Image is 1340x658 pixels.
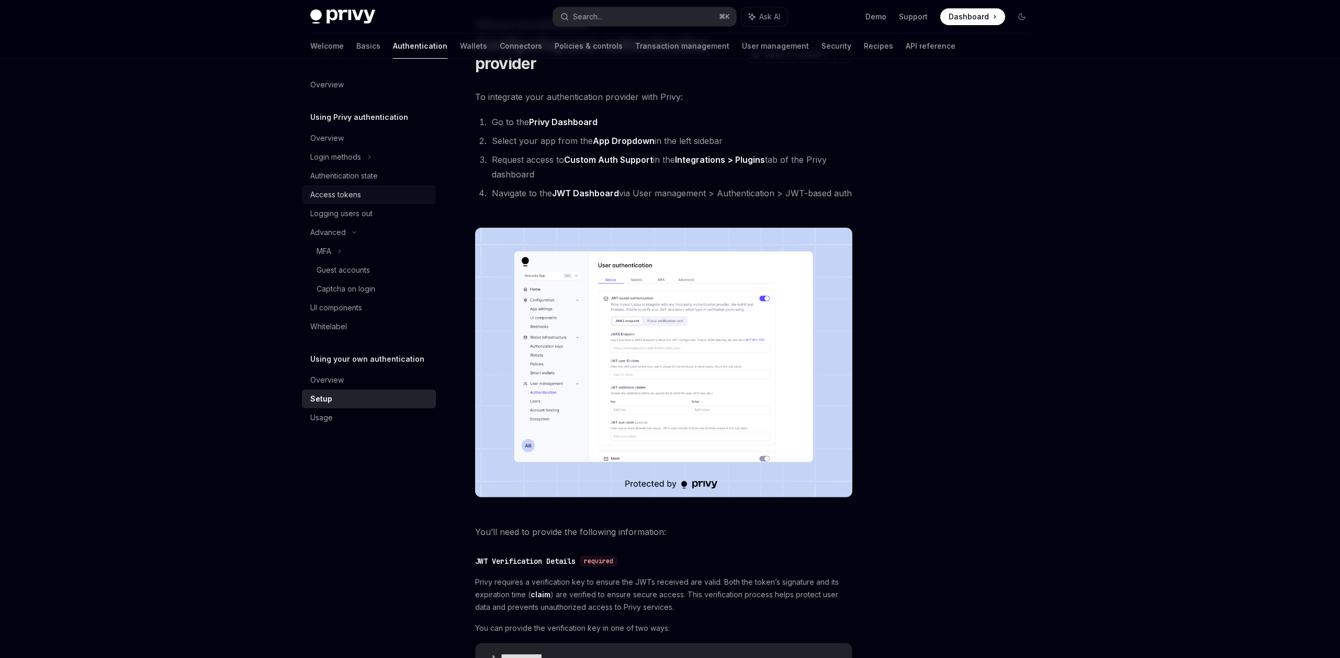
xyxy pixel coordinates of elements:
div: UI components [310,302,362,314]
div: Captcha on login [317,283,375,295]
div: Login methods [310,151,361,163]
span: You can provide the verification key in one of two ways: [475,622,852,634]
h5: Using Privy authentication [310,111,408,124]
a: Logging users out [302,204,436,223]
div: Authentication state [310,170,378,182]
a: Basics [356,34,380,59]
button: Ask AI [741,7,787,26]
div: Access tokens [310,188,361,201]
li: Select your app from the in the left sidebar [489,133,852,148]
a: Authentication [393,34,447,59]
a: Usage [302,408,436,427]
a: Guest accounts [302,261,436,280]
a: Overview [302,371,436,389]
a: Access tokens [302,185,436,204]
a: Whitelabel [302,317,436,336]
a: Wallets [460,34,487,59]
a: claim [531,590,550,599]
li: Navigate to the via User management > Authentication > JWT-based auth [489,186,852,200]
span: Dashboard [949,12,989,22]
li: Request access to in the tab of the Privy dashboard [489,152,852,182]
a: Dashboard [940,8,1005,25]
div: Advanced [310,226,346,239]
a: Support [899,12,928,22]
a: Connectors [500,34,542,59]
a: Policies & controls [555,34,623,59]
div: Overview [310,79,344,91]
span: To integrate your authentication provider with Privy: [475,90,852,104]
div: Whitelabel [310,320,347,333]
a: Privy Dashboard [529,117,598,128]
a: Integrations > Plugins [675,154,765,165]
div: Setup [310,393,332,405]
a: Recipes [864,34,893,59]
strong: Privy Dashboard [529,117,598,127]
a: Authentication state [302,166,436,185]
img: JWT-based auth [475,228,852,497]
img: dark logo [310,9,375,24]
span: Privy requires a verification key to ensure the JWTs received are valid. Both the token’s signatu... [475,576,852,614]
div: Overview [310,374,344,386]
a: Security [821,34,851,59]
div: Overview [310,132,344,144]
a: Welcome [310,34,344,59]
span: You’ll need to provide the following information: [475,525,852,539]
a: Demo [865,12,886,22]
div: MFA [317,245,331,258]
div: Search... [573,10,602,23]
a: Captcha on login [302,280,436,298]
div: Logging users out [310,207,373,220]
h5: Using your own authentication [310,353,424,365]
a: Overview [302,129,436,148]
li: Go to the [489,115,852,129]
strong: App Dropdown [593,136,655,146]
div: required [580,556,617,566]
span: ⌘ K [719,13,730,21]
a: Transaction management [635,34,729,59]
span: Ask AI [759,12,780,22]
div: Usage [310,411,333,424]
a: Overview [302,75,436,94]
a: User management [742,34,809,59]
button: Toggle dark mode [1014,8,1030,25]
a: JWT Dashboard [552,188,619,199]
a: API reference [906,34,955,59]
div: Guest accounts [317,264,370,276]
button: Search...⌘K [553,7,736,26]
a: UI components [302,298,436,317]
strong: Custom Auth Support [564,154,653,165]
a: Setup [302,389,436,408]
div: JWT Verification Details [475,556,576,566]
